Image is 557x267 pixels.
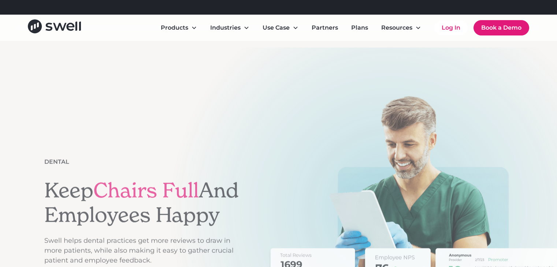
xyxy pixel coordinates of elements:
div: Products [161,23,188,32]
a: Plans [345,20,374,35]
h1: Keep And Employees Happy [44,178,241,227]
div: Use Case [257,20,304,35]
p: Swell helps dental practices get more reviews to draw in more patients, while also making it easy... [44,236,241,266]
a: Book a Demo [474,20,529,35]
div: Use Case [263,23,290,32]
div: Dental [44,158,69,166]
div: Resources [375,20,427,35]
a: home [28,19,81,36]
div: Industries [204,20,255,35]
div: Products [155,20,203,35]
a: Partners [306,20,344,35]
div: Resources [381,23,412,32]
span: Chairs Full [93,177,199,203]
a: Log In [434,20,468,35]
div: Industries [210,23,241,32]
